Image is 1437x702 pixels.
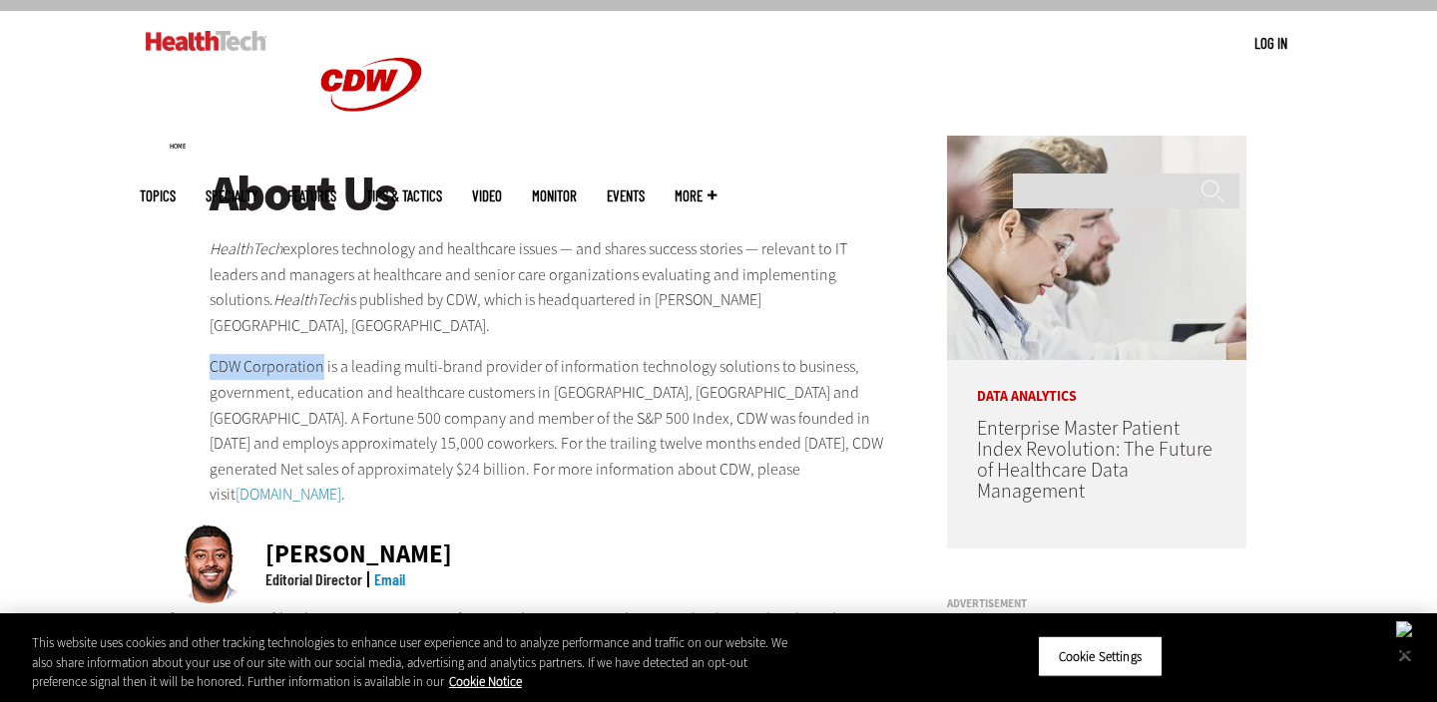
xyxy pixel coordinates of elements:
a: Tips & Tactics [366,188,442,203]
div: [PERSON_NAME] [265,541,452,566]
button: Close [1383,633,1427,677]
a: Enterprise Master Patient Index Revolution: The Future of Healthcare Data Management [977,415,1212,505]
a: CDW [296,143,446,164]
p: explores technology and healthcare issues — and shares success stories — relevant to IT leaders a... [210,236,894,338]
div: This website uses cookies and other tracking technologies to enhance user experience and to analy... [32,633,790,692]
em: HealthTech [210,238,282,259]
h3: Advertisement [947,598,1246,609]
a: Email [374,569,405,588]
em: HealthTech [273,289,346,310]
img: Home [296,11,446,159]
a: Video [472,188,502,203]
a: [DOMAIN_NAME] [236,484,341,505]
a: Events [607,188,645,203]
a: Log in [1254,34,1287,52]
span: Topics [140,188,176,203]
span: Specialty [206,188,257,203]
button: Cookie Settings [1038,635,1163,677]
div: User menu [1254,33,1287,54]
img: Ricky Ribeiro [170,524,249,603]
span: More [675,188,717,203]
p: CDW Corporation is a leading multi-brand provider of information technology solutions to business... [210,354,894,508]
img: medical researchers look at data on desktop monitor [947,136,1246,360]
a: More information about your privacy [449,673,522,690]
p: Data Analytics [947,360,1246,404]
a: MonITor [532,188,577,203]
div: Editorial Director [265,571,362,587]
img: Home [146,31,266,51]
a: Features [287,188,336,203]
